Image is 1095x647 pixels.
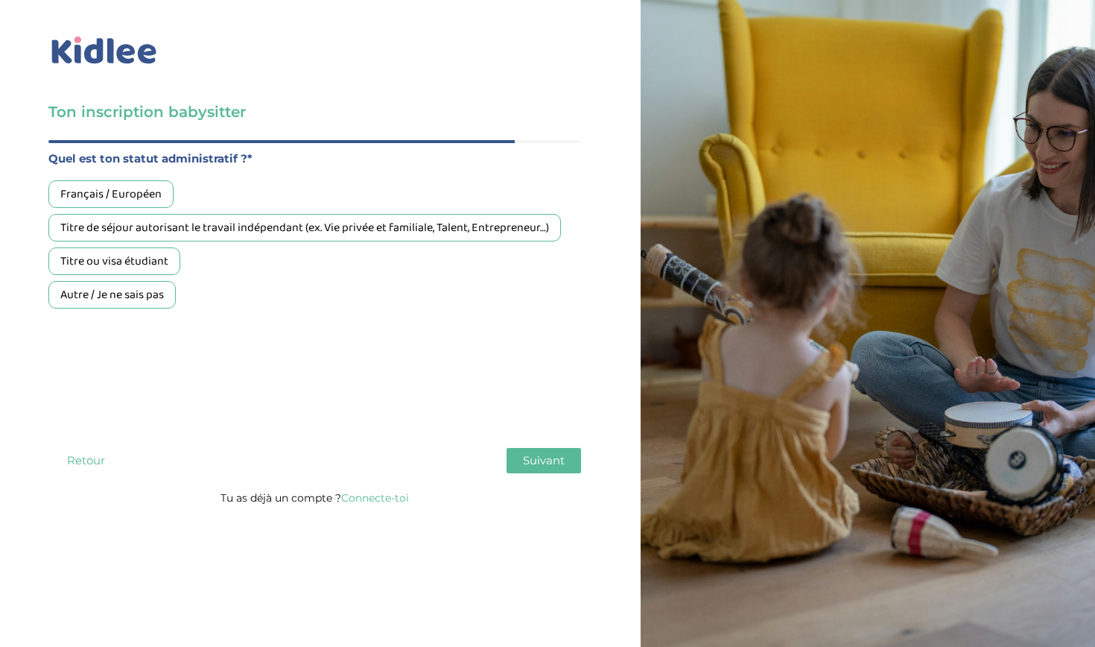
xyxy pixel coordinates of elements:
img: logo_kidlee_bleu [48,34,160,68]
p: Tu as déjà un compte ? [48,488,581,508]
div: Français / Européen [48,180,174,208]
label: Quel est ton statut administratif ?* [48,149,581,168]
a: Connecte-toi [341,491,409,505]
button: Retour [48,448,123,473]
h3: Ton inscription babysitter [48,101,581,122]
div: Autre / Je ne sais pas [48,281,176,309]
div: Titre de séjour autorisant le travail indépendant (ex. Vie privée et familiale, Talent, Entrepren... [48,214,561,242]
button: Suivant [507,448,581,473]
div: Titre ou visa étudiant [48,247,180,275]
span: Suivant [523,453,565,467]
